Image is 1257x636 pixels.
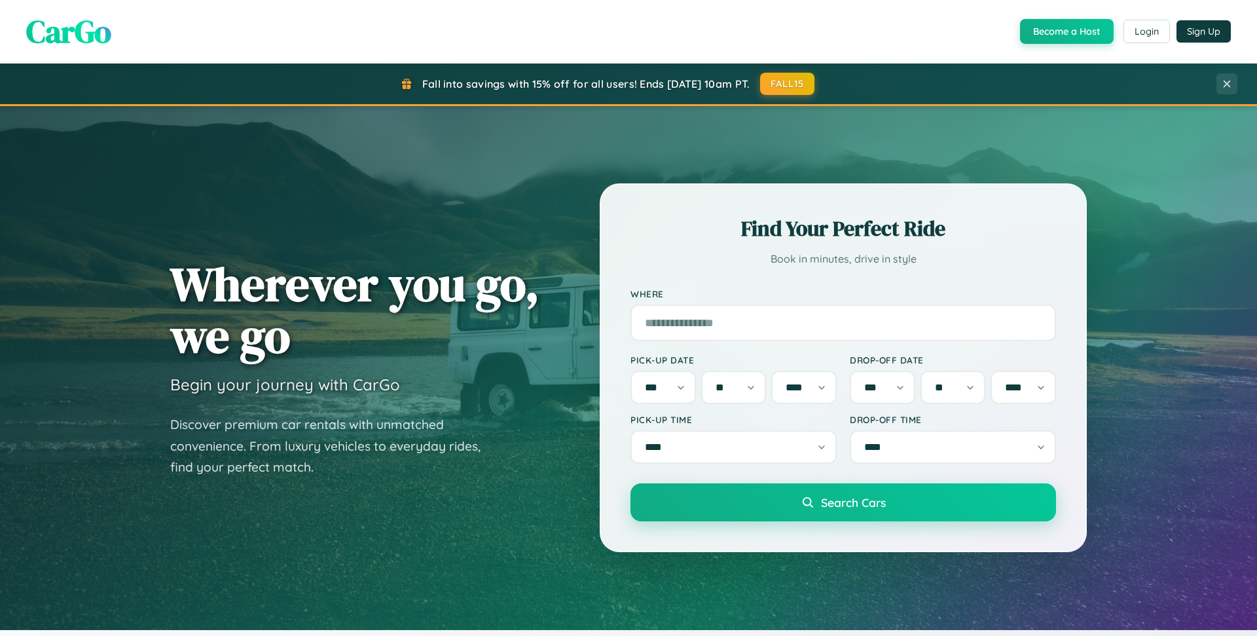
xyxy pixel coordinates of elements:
[170,375,400,394] h3: Begin your journey with CarGo
[26,10,111,53] span: CarGo
[630,354,837,365] label: Pick-up Date
[630,483,1056,521] button: Search Cars
[1176,20,1231,43] button: Sign Up
[422,77,750,90] span: Fall into savings with 15% off for all users! Ends [DATE] 10am PT.
[760,73,815,95] button: FALL15
[1123,20,1170,43] button: Login
[850,354,1056,365] label: Drop-off Date
[821,495,886,510] span: Search Cars
[630,214,1056,243] h2: Find Your Perfect Ride
[170,414,498,478] p: Discover premium car rentals with unmatched convenience. From luxury vehicles to everyday rides, ...
[630,250,1056,269] p: Book in minutes, drive in style
[170,258,539,362] h1: Wherever you go, we go
[1020,19,1114,44] button: Become a Host
[630,414,837,425] label: Pick-up Time
[630,288,1056,299] label: Where
[850,414,1056,425] label: Drop-off Time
